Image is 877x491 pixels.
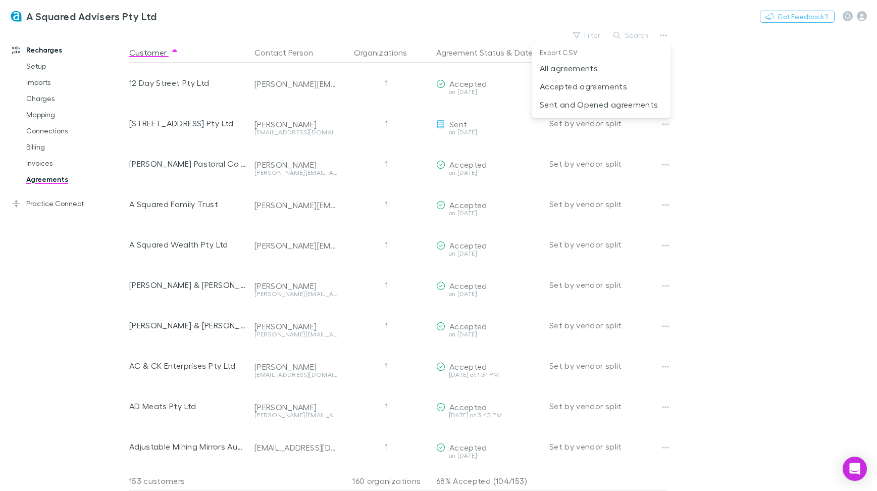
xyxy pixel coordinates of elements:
[532,95,670,114] li: Sent and Opened agreements
[532,59,670,77] li: All agreements
[532,46,670,59] p: Export CSV
[843,457,867,481] div: Open Intercom Messenger
[532,77,670,95] li: Accepted agreements
[540,80,662,92] p: Accepted agreements
[540,62,662,74] p: All agreements
[540,99,662,111] p: Sent and Opened agreements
